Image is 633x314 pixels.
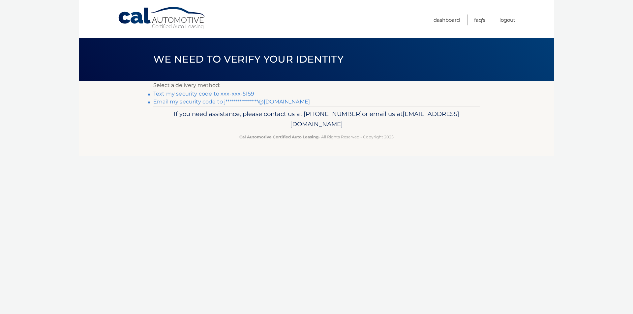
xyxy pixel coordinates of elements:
[158,109,475,130] p: If you need assistance, please contact us at: or email us at
[118,7,207,30] a: Cal Automotive
[434,14,460,25] a: Dashboard
[499,14,515,25] a: Logout
[474,14,485,25] a: FAQ's
[153,53,344,65] span: We need to verify your identity
[153,81,480,90] p: Select a delivery method:
[304,110,362,118] span: [PHONE_NUMBER]
[239,134,318,139] strong: Cal Automotive Certified Auto Leasing
[158,133,475,140] p: - All Rights Reserved - Copyright 2025
[153,91,254,97] a: Text my security code to xxx-xxx-5159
